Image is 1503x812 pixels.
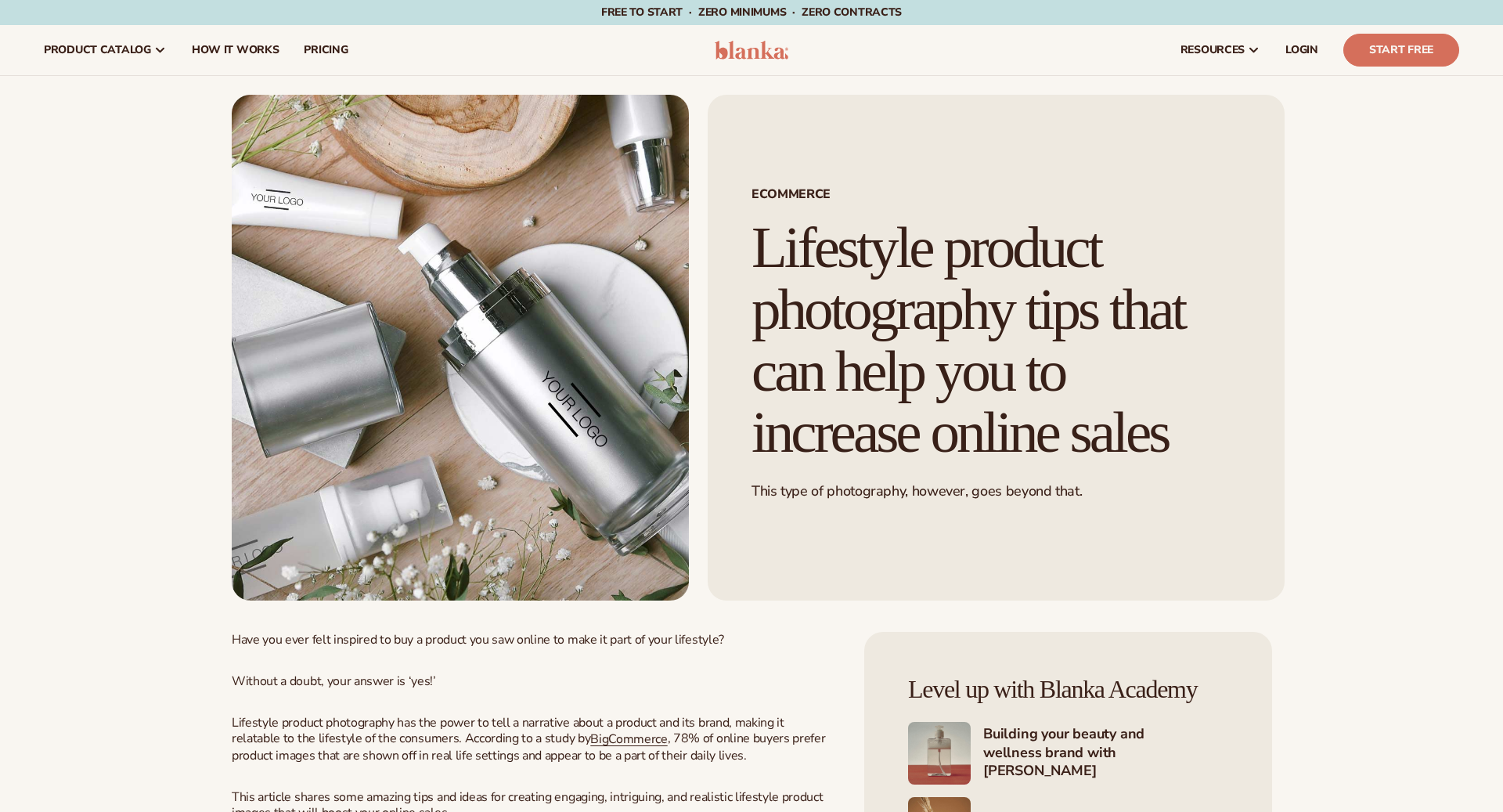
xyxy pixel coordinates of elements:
h4: Building your beauty and wellness brand with [PERSON_NAME] [983,725,1228,781]
a: How It Works [179,25,292,75]
a: pricing [291,25,360,75]
span: LOGIN [1285,44,1318,56]
span: Have you ever felt inspired to buy a product you saw online to make it part of your lifestyle? [232,631,724,648]
a: BigCommerce [590,731,667,748]
span: resources [1180,44,1245,56]
span: , 78% of online buyers prefer product images that are shown off in real life settings and appear ... [232,730,825,764]
a: Shopify Image 5 Building your beauty and wellness brand with [PERSON_NAME] [908,722,1228,785]
h4: Level up with Blanka Academy [908,676,1228,703]
span: Without a doubt, your answer is ‘yes!’ [232,673,436,690]
span: pricing [304,44,348,56]
span: This type of photography, however, goes beyond that. [751,482,1082,500]
span: Lifestyle product photography has the power to tell a narrative about a product and its brand, ma... [232,714,784,748]
a: Start Free [1343,34,1459,67]
img: Shopify Image 5 [908,722,971,785]
span: How It Works [192,44,279,56]
h1: Lifestyle product photography tips that can help you to increase online sales [751,217,1241,464]
img: Elegant arrangement of customizable silver skincare bottles surrounded by greenery and natural el... [232,95,689,601]
a: product catalog [31,25,179,75]
span: ECOMMERCE [751,188,1241,200]
a: resources [1168,25,1273,75]
a: LOGIN [1273,25,1331,75]
span: product catalog [44,44,151,56]
img: logo [715,41,789,60]
span: Free to start · ZERO minimums · ZERO contracts [601,5,902,20]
